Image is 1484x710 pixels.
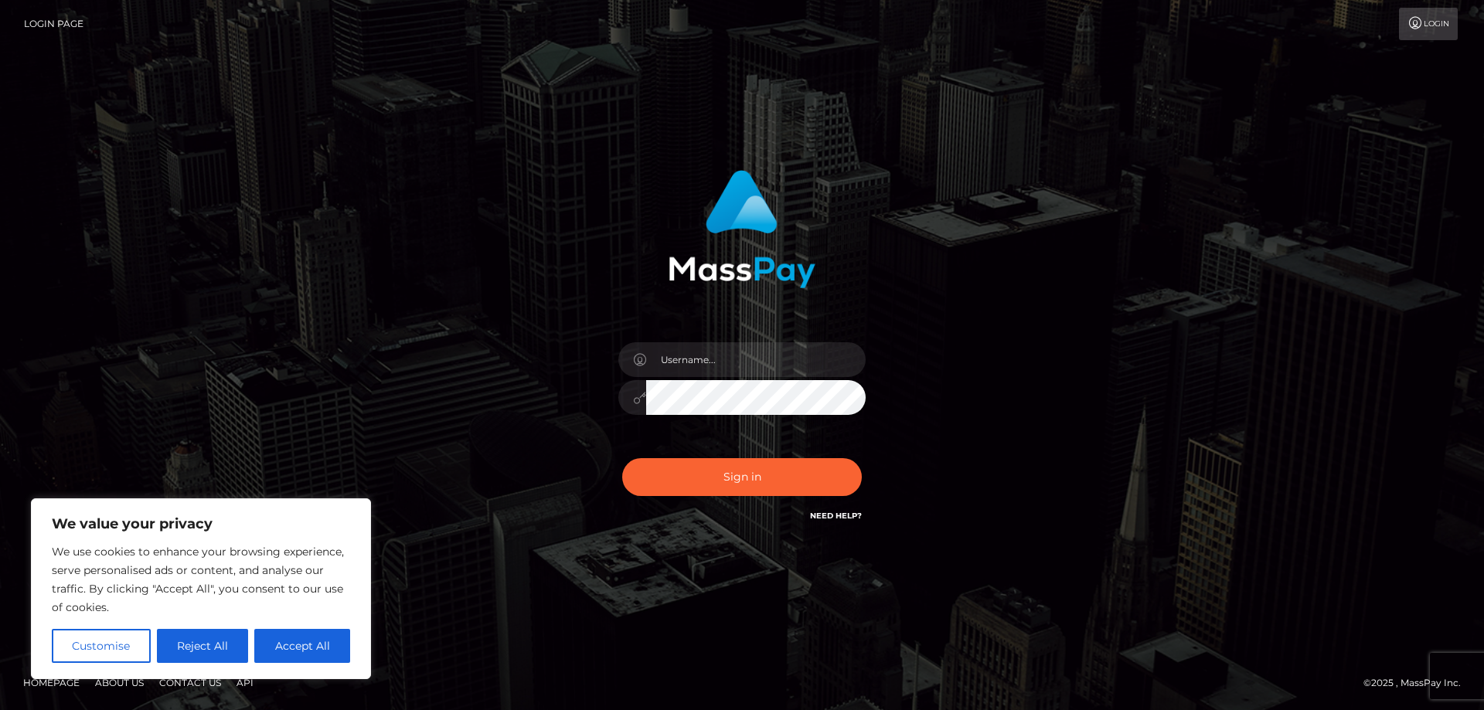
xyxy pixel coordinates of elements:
[1363,674,1472,691] div: © 2025 , MassPay Inc.
[254,629,350,663] button: Accept All
[52,629,151,663] button: Customise
[646,342,866,377] input: Username...
[669,170,815,288] img: MassPay Login
[810,511,862,521] a: Need Help?
[89,671,150,695] a: About Us
[24,8,83,40] a: Login Page
[622,458,862,496] button: Sign in
[52,542,350,617] p: We use cookies to enhance your browsing experience, serve personalised ads or content, and analys...
[1399,8,1458,40] a: Login
[31,498,371,679] div: We value your privacy
[230,671,260,695] a: API
[153,671,227,695] a: Contact Us
[52,515,350,533] p: We value your privacy
[157,629,249,663] button: Reject All
[17,671,86,695] a: Homepage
